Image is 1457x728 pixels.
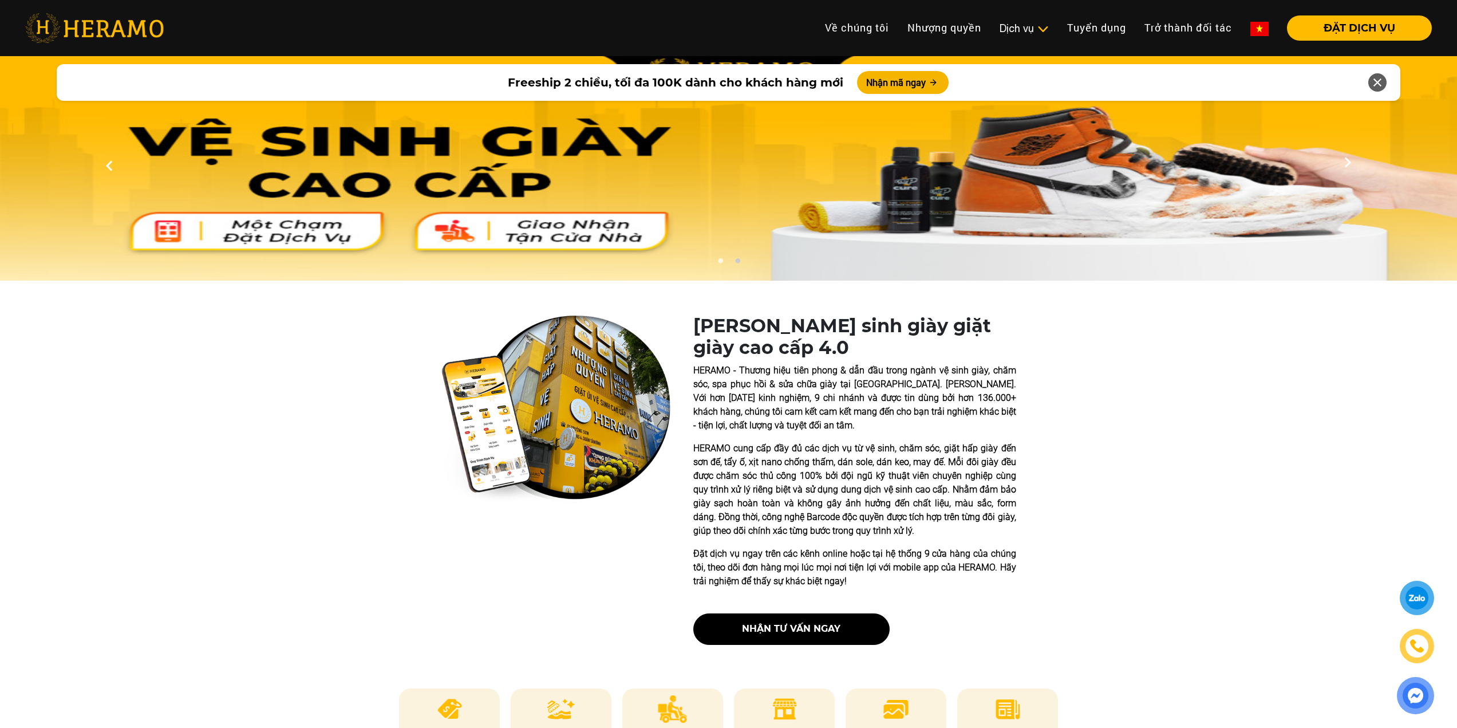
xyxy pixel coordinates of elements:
[693,547,1016,588] p: Đặt dịch vụ ngay trên các kênh online hoặc tại hệ thống 9 cửa hàng của chúng tôi, theo dõi đơn hà...
[441,315,670,503] img: heramo-quality-banner
[1037,23,1049,35] img: subToggleIcon
[658,695,688,723] img: delivery.png
[693,315,1016,359] h1: [PERSON_NAME] sinh giày giặt giày cao cấp 4.0
[714,258,726,269] button: 1
[508,74,843,91] span: Freeship 2 chiều, tối đa 100K dành cho khách hàng mới
[693,613,890,645] button: nhận tư vấn ngay
[436,695,464,723] img: pricing.png
[994,695,1022,723] img: news.png
[1135,15,1241,40] a: Trở thành đối tác
[882,695,910,723] img: image.png
[693,364,1016,432] p: HERAMO - Thương hiệu tiên phong & dẫn đầu trong ngành vệ sinh giày, chăm sóc, spa phục hồi & sửa ...
[898,15,990,40] a: Nhượng quyền
[1411,640,1424,652] img: phone-icon
[1000,21,1049,36] div: Dịch vụ
[771,695,799,723] img: store.png
[25,13,164,43] img: heramo-logo.png
[1287,15,1432,41] button: ĐẶT DỊCH VỤ
[816,15,898,40] a: Về chúng tôi
[1250,22,1269,36] img: vn-flag.png
[857,71,949,94] button: Nhận mã ngay
[1058,15,1135,40] a: Tuyển dụng
[693,442,1016,538] p: HERAMO cung cấp đầy đủ các dịch vụ từ vệ sinh, chăm sóc, giặt hấp giày đến sơn đế, tẩy ố, xịt nan...
[732,258,743,269] button: 2
[547,695,575,723] img: process.png
[1401,630,1432,662] a: phone-icon
[1278,23,1432,33] a: ĐẶT DỊCH VỤ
